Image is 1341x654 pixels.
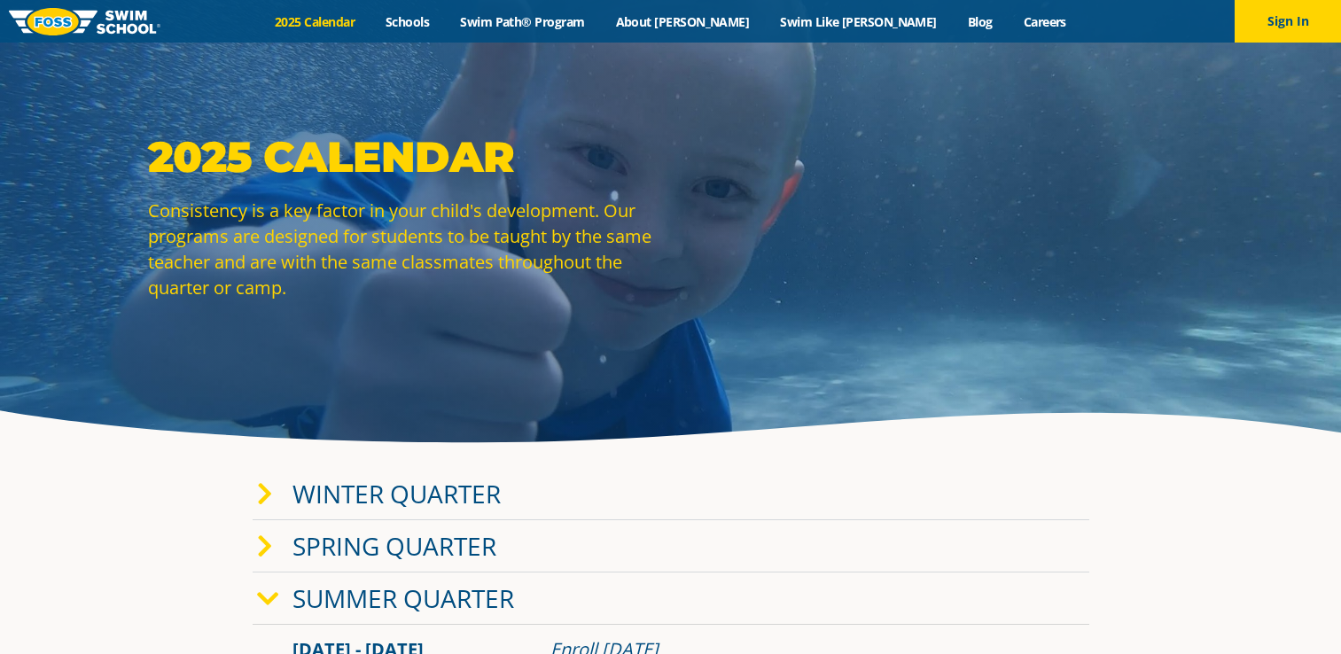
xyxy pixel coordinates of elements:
[292,477,501,510] a: Winter Quarter
[952,13,1008,30] a: Blog
[445,13,600,30] a: Swim Path® Program
[1008,13,1081,30] a: Careers
[292,529,496,563] a: Spring Quarter
[765,13,953,30] a: Swim Like [PERSON_NAME]
[260,13,370,30] a: 2025 Calendar
[600,13,765,30] a: About [PERSON_NAME]
[292,581,514,615] a: Summer Quarter
[9,8,160,35] img: FOSS Swim School Logo
[148,131,514,183] strong: 2025 Calendar
[148,198,662,300] p: Consistency is a key factor in your child's development. Our programs are designed for students t...
[370,13,445,30] a: Schools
